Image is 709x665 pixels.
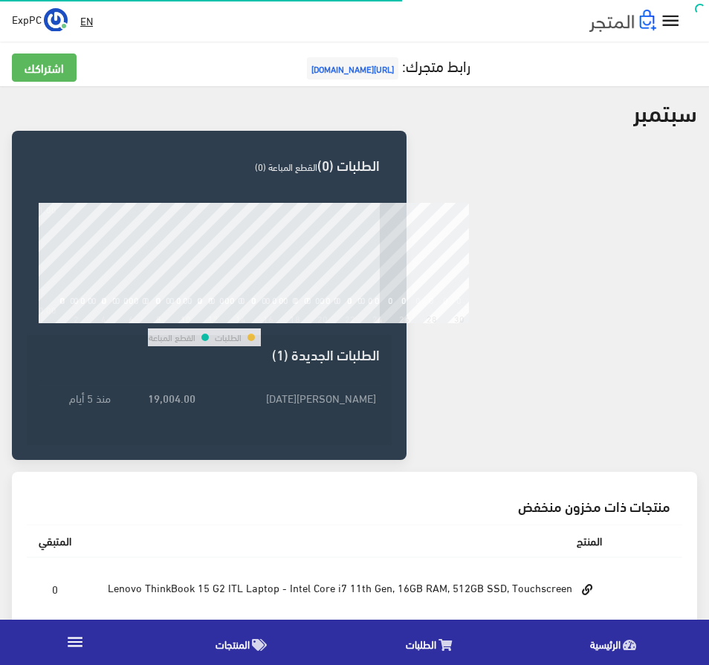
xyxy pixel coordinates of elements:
a: رابط متجرك:[URL][DOMAIN_NAME] [303,51,470,79]
td: [PERSON_NAME][DATE] [199,385,380,409]
td: منذ 5 أيام [39,385,114,409]
span: المنتجات [216,635,250,653]
img: . [589,10,656,32]
div: 12 [208,313,218,323]
div: 6 [129,313,134,323]
div: 24 [372,313,383,323]
th: المنتج [83,525,614,557]
a: المنتجات [150,623,340,661]
div: 14 [236,313,246,323]
div: 4 [101,313,106,323]
a: اشتراكك [12,53,77,82]
div: 2 [74,313,79,323]
span: الرئيسية [590,635,621,653]
img: ... [44,8,68,32]
td: 0 [27,557,83,622]
h3: الطلبات الجديدة (1) [39,347,380,361]
div: 18 [290,313,300,323]
i:  [660,10,682,32]
i:  [65,632,85,652]
div: 16 [263,313,273,323]
u: EN [80,11,93,30]
span: ExpPC [12,10,42,28]
div: 26 [399,313,409,323]
a: الطلبات [340,623,525,661]
div: 20 [317,313,328,323]
div: 30 [454,313,464,323]
h2: سبتمبر [633,98,697,124]
td: الطلبات [214,328,242,346]
a: ... ExpPC [12,7,68,31]
a: الرئيسية [525,623,709,661]
span: [URL][DOMAIN_NAME] [307,57,398,80]
div: 28 [427,313,437,323]
div: 22 [345,313,355,323]
a: EN [74,7,99,34]
span: القطع المباعة (0) [255,158,317,175]
td: القطع المباعة [148,328,196,346]
strong: 19,004.00 [148,389,195,406]
h3: الطلبات (0) [39,158,380,172]
span: الطلبات [406,635,436,653]
div: 10 [181,313,191,323]
h3: منتجات ذات مخزون منخفض [39,499,670,513]
th: المتبقي [27,525,83,557]
div: 8 [156,313,161,323]
td: Lenovo ThinkBook 15 G2 ITL Laptop - Intel Core i7 11th Gen, 16GB RAM, 512GB SSD, Touchscreen [83,557,614,622]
